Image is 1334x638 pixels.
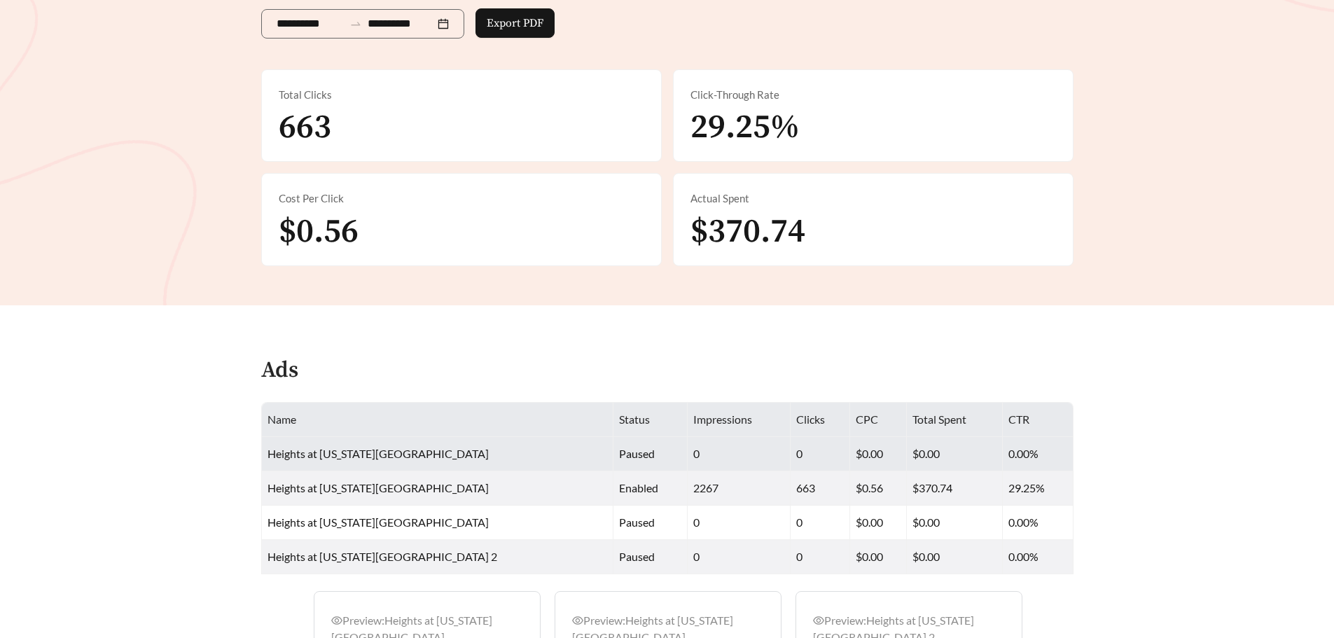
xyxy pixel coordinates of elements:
[907,506,1003,540] td: $0.00
[688,506,791,540] td: 0
[690,190,1056,207] div: Actual Spent
[331,615,342,626] span: eye
[487,15,543,32] span: Export PDF
[907,471,1003,506] td: $370.74
[475,8,555,38] button: Export PDF
[279,211,359,253] span: $0.56
[1003,540,1074,574] td: 0.00%
[688,403,791,437] th: Impressions
[850,506,908,540] td: $0.00
[619,481,658,494] span: enabled
[850,540,908,574] td: $0.00
[791,403,849,437] th: Clicks
[850,471,908,506] td: $0.56
[688,540,791,574] td: 0
[268,481,489,494] span: Heights at [US_STATE][GEOGRAPHIC_DATA]
[1003,437,1074,471] td: 0.00%
[619,515,655,529] span: paused
[279,106,331,148] span: 663
[268,550,497,563] span: Heights at [US_STATE][GEOGRAPHIC_DATA] 2
[690,106,800,148] span: 29.25%
[907,437,1003,471] td: $0.00
[791,506,849,540] td: 0
[907,403,1003,437] th: Total Spent
[261,359,298,383] h4: Ads
[613,403,688,437] th: Status
[279,87,644,103] div: Total Clicks
[349,18,362,30] span: to
[262,403,613,437] th: Name
[850,437,908,471] td: $0.00
[1003,471,1074,506] td: 29.25%
[791,437,849,471] td: 0
[1003,506,1074,540] td: 0.00%
[791,540,849,574] td: 0
[688,437,791,471] td: 0
[349,18,362,30] span: swap-right
[907,540,1003,574] td: $0.00
[856,412,878,426] span: CPC
[268,515,489,529] span: Heights at [US_STATE][GEOGRAPHIC_DATA]
[690,211,805,253] span: $370.74
[279,190,644,207] div: Cost Per Click
[1008,412,1029,426] span: CTR
[619,550,655,563] span: paused
[619,447,655,460] span: paused
[572,615,583,626] span: eye
[268,447,489,460] span: Heights at [US_STATE][GEOGRAPHIC_DATA]
[813,615,824,626] span: eye
[791,471,849,506] td: 663
[688,471,791,506] td: 2267
[690,87,1056,103] div: Click-Through Rate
